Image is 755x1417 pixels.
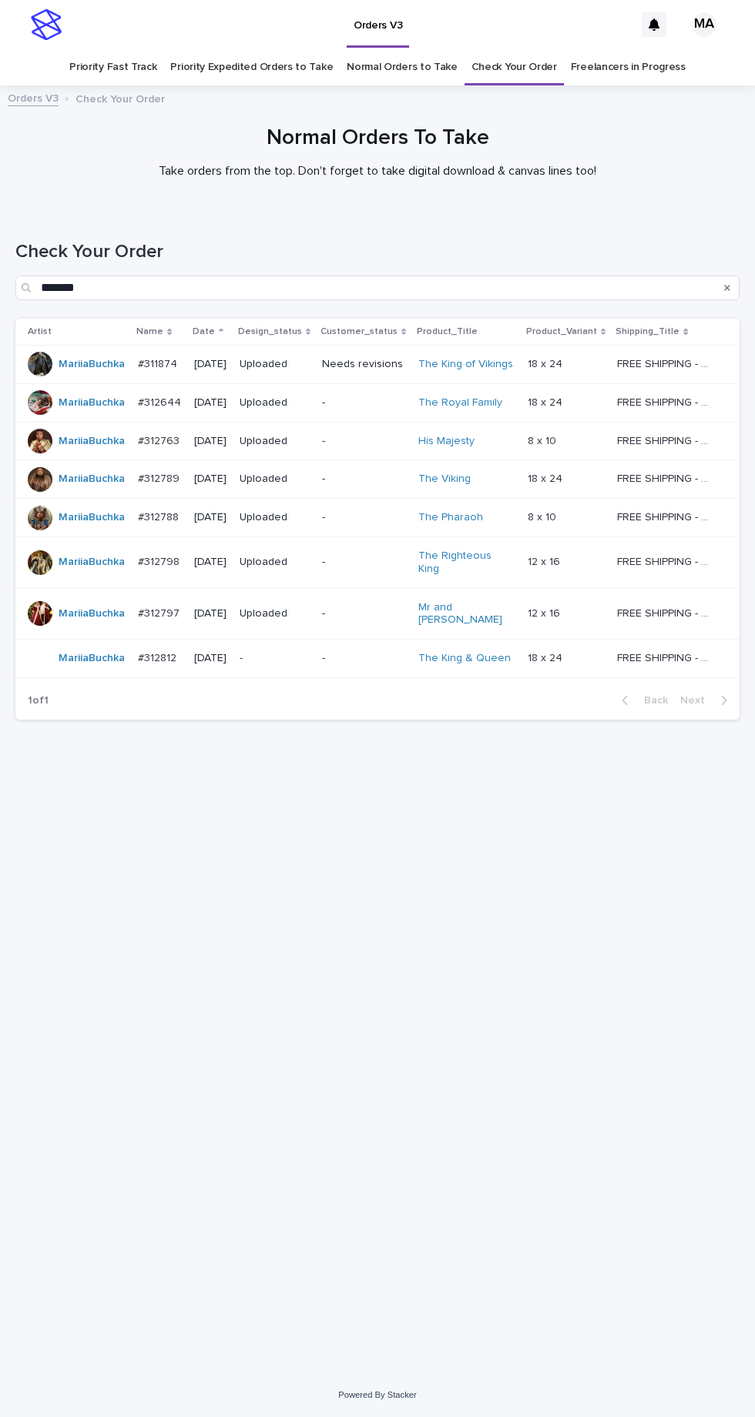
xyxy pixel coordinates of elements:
[194,511,227,524] p: [DATE]
[418,435,475,448] a: His Majesty
[69,49,156,85] a: Priority Fast Track
[526,323,597,340] p: Product_Variant
[528,393,565,409] p: 18 x 24
[528,649,565,665] p: 18 x 24
[674,693,740,707] button: Next
[15,276,740,300] input: Search
[59,511,125,524] a: MariiaBuchka
[338,1390,416,1399] a: Powered By Stacker
[418,652,511,665] a: The King & Queen
[31,9,62,40] img: stacker-logo-s-only.png
[59,607,125,620] a: MariiaBuchka
[609,693,674,707] button: Back
[194,473,227,486] p: [DATE]
[59,473,125,486] a: MariiaBuchka
[69,164,686,179] p: Take orders from the top. Don't forget to take digital download & canvas lines too!
[528,508,559,524] p: 8 x 10
[617,470,716,486] p: FREE SHIPPING - preview in 1-2 business days, after your approval delivery will take 5-10 b.d.
[59,556,125,569] a: MariiaBuchka
[138,432,183,448] p: #312763
[528,470,565,486] p: 18 x 24
[15,682,61,720] p: 1 of 1
[75,89,165,106] p: Check Your Order
[528,604,563,620] p: 12 x 16
[417,323,478,340] p: Product_Title
[617,553,716,569] p: FREE SHIPPING - preview in 1-2 business days, after your approval delivery will take 5-10 b.d.
[322,435,405,448] p: -
[240,473,310,486] p: Uploaded
[635,695,668,706] span: Back
[692,12,716,37] div: MA
[59,435,125,448] a: MariiaBuchka
[320,323,398,340] p: Customer_status
[15,588,740,640] tr: MariiaBuchka #312797#312797 [DATE]Uploaded-Mr and [PERSON_NAME] 12 x 1612 x 16 FREE SHIPPING - pr...
[418,601,515,627] a: Mr and [PERSON_NAME]
[418,473,471,486] a: The Viking
[15,422,740,460] tr: MariiaBuchka #312763#312763 [DATE]Uploaded-His Majesty 8 x 108 x 10 FREE SHIPPING - preview in 1-...
[170,49,333,85] a: Priority Expedited Orders to Take
[138,604,183,620] p: #312797
[528,432,559,448] p: 8 x 10
[322,473,405,486] p: -
[138,470,183,486] p: #312789
[240,511,310,524] p: Uploaded
[15,536,740,588] tr: MariiaBuchka #312798#312798 [DATE]Uploaded-The Righteous King 12 x 1612 x 16 FREE SHIPPING - prev...
[15,125,740,152] h1: Normal Orders To Take
[617,355,716,371] p: FREE SHIPPING - preview in 1-2 business days, after your approval delivery will take 5-10 b.d.
[138,649,180,665] p: #312812
[194,435,227,448] p: [DATE]
[322,652,405,665] p: -
[322,607,405,620] p: -
[322,556,405,569] p: -
[8,89,59,106] a: Orders V3
[15,499,740,537] tr: MariiaBuchka #312788#312788 [DATE]Uploaded-The Pharaoh 8 x 108 x 10 FREE SHIPPING - preview in 1-...
[28,323,52,340] p: Artist
[15,345,740,383] tr: MariiaBuchka #311874#311874 [DATE]UploadedNeeds revisionsThe King of Vikings 18 x 2418 x 24 FREE ...
[138,508,182,524] p: #312788
[617,432,716,448] p: FREE SHIPPING - preview in 1-2 business days, after your approval delivery will take 5-10 b.d.
[528,553,563,569] p: 12 x 16
[138,355,180,371] p: #311874
[617,604,716,620] p: FREE SHIPPING - preview in 1-2 business days, after your approval delivery will take 5-10 b.d.
[471,49,557,85] a: Check Your Order
[194,652,227,665] p: [DATE]
[194,396,227,409] p: [DATE]
[322,358,405,371] p: Needs revisions
[15,383,740,422] tr: MariiaBuchka #312644#312644 [DATE]Uploaded-The Royal Family 18 x 2418 x 24 FREE SHIPPING - previe...
[240,556,310,569] p: Uploaded
[322,396,405,409] p: -
[240,358,310,371] p: Uploaded
[59,396,125,409] a: MariiaBuchka
[571,49,686,85] a: Freelancers in Progress
[240,652,310,665] p: -
[617,649,716,665] p: FREE SHIPPING - preview in 1-2 business days, after your approval delivery will take 5-10 b.d.
[240,396,310,409] p: Uploaded
[418,358,513,371] a: The King of Vikings
[240,607,310,620] p: Uploaded
[680,695,714,706] span: Next
[418,511,483,524] a: The Pharaoh
[15,241,740,263] h1: Check Your Order
[616,323,679,340] p: Shipping_Title
[194,358,227,371] p: [DATE]
[238,323,302,340] p: Design_status
[136,323,163,340] p: Name
[528,355,565,371] p: 18 x 24
[15,460,740,499] tr: MariiaBuchka #312789#312789 [DATE]Uploaded-The Viking 18 x 2418 x 24 FREE SHIPPING - preview in 1...
[617,393,716,409] p: FREE SHIPPING - preview in 1-2 business days, after your approval delivery will take 5-10 b.d.
[322,511,405,524] p: -
[617,508,716,524] p: FREE SHIPPING - preview in 1-2 business days, after your approval delivery will take 5-10 b.d.
[138,553,183,569] p: #312798
[59,358,125,371] a: MariiaBuchka
[347,49,458,85] a: Normal Orders to Take
[194,556,227,569] p: [DATE]
[240,435,310,448] p: Uploaded
[15,640,740,678] tr: MariiaBuchka #312812#312812 [DATE]--The King & Queen 18 x 2418 x 24 FREE SHIPPING - preview in 1-...
[418,550,515,576] a: The Righteous King
[418,396,502,409] a: The Royal Family
[194,607,227,620] p: [DATE]
[59,652,125,665] a: MariiaBuchka
[193,323,215,340] p: Date
[138,393,184,409] p: #312644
